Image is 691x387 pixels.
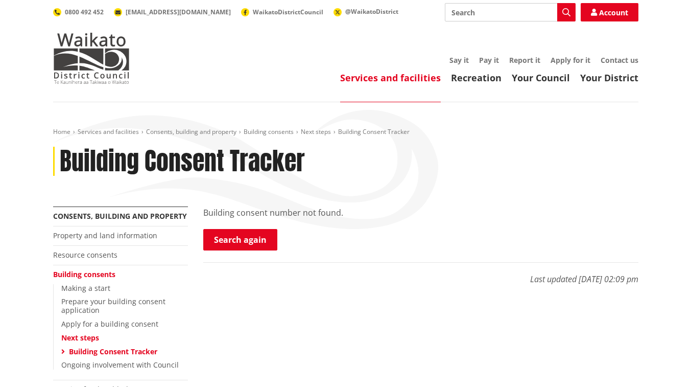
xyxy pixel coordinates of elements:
[601,55,638,65] a: Contact us
[146,127,236,136] a: Consents, building and property
[445,3,576,21] input: Search input
[53,128,638,136] nav: breadcrumb
[512,72,570,84] a: Your Council
[509,55,540,65] a: Report it
[479,55,499,65] a: Pay it
[78,127,139,136] a: Services and facilities
[340,72,441,84] a: Services and facilities
[53,250,117,260] a: Resource consents
[53,231,157,240] a: Property and land information
[61,319,158,329] a: Apply for a building consent
[53,211,187,221] a: Consents, building and property
[61,283,110,293] a: Making a start
[203,207,638,219] p: Building consent number not found.
[114,8,231,16] a: [EMAIL_ADDRESS][DOMAIN_NAME]
[53,33,130,84] img: Waikato District Council - Te Kaunihera aa Takiwaa o Waikato
[551,55,590,65] a: Apply for it
[449,55,469,65] a: Say it
[60,147,305,176] h1: Building Consent Tracker
[203,229,277,251] a: Search again
[451,72,502,84] a: Recreation
[301,127,331,136] a: Next steps
[61,297,165,315] a: Prepare your building consent application
[338,127,410,136] span: Building Consent Tracker
[203,262,638,285] p: Last updated [DATE] 02:09 pm
[580,72,638,84] a: Your District
[345,7,398,16] span: @WaikatoDistrict
[69,347,157,356] a: Building Consent Tracker
[61,360,179,370] a: Ongoing involvement with Council
[61,333,99,343] a: Next steps
[65,8,104,16] span: 0800 492 452
[241,8,323,16] a: WaikatoDistrictCouncil
[333,7,398,16] a: @WaikatoDistrict
[53,8,104,16] a: 0800 492 452
[53,127,70,136] a: Home
[253,8,323,16] span: WaikatoDistrictCouncil
[244,127,294,136] a: Building consents
[581,3,638,21] a: Account
[53,269,115,279] a: Building consents
[126,8,231,16] span: [EMAIL_ADDRESS][DOMAIN_NAME]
